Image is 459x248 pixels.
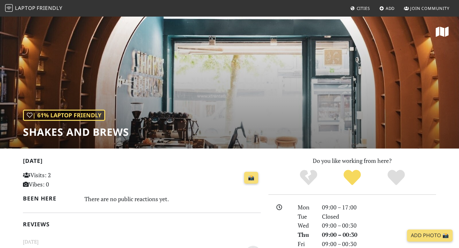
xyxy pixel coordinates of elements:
[318,203,440,212] div: 09:00 – 17:00
[23,126,129,138] h1: Shakes and Brews
[23,221,261,228] h2: Reviews
[5,3,62,14] a: LaptopFriendly LaptopFriendly
[294,203,318,212] div: Mon
[410,5,449,11] span: Join Community
[15,4,36,11] span: Laptop
[294,230,318,239] div: Thu
[318,230,440,239] div: 09:00 – 00:30
[330,169,374,186] div: Yes
[37,4,62,11] span: Friendly
[5,4,13,12] img: LaptopFriendly
[268,156,436,165] p: Do you like working from here?
[374,169,418,186] div: Definitely!
[84,194,261,204] div: There are no public reactions yet.
[23,171,97,189] p: Visits: 2 Vibes: 0
[19,238,265,246] small: [DATE]
[386,5,395,11] span: Add
[23,157,261,167] h2: [DATE]
[318,212,440,221] div: Closed
[401,3,452,14] a: Join Community
[287,169,331,186] div: No
[294,221,318,230] div: Wed
[23,110,105,121] div: | 61% Laptop Friendly
[357,5,370,11] span: Cities
[377,3,397,14] a: Add
[244,172,258,184] a: 📸
[318,221,440,230] div: 09:00 – 00:30
[23,195,77,202] h2: Been here
[407,230,453,242] a: Add Photo 📸
[348,3,373,14] a: Cities
[294,212,318,221] div: Tue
